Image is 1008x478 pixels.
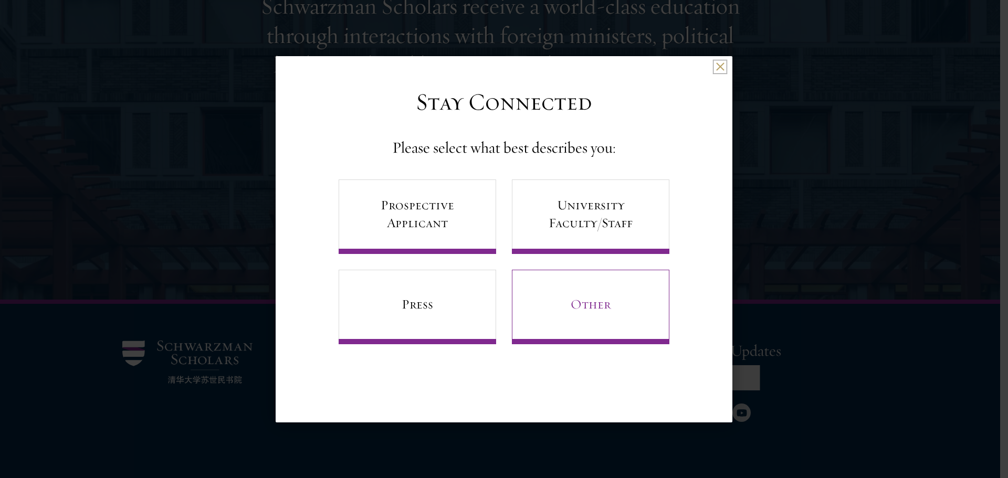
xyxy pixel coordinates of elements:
a: Other [512,270,669,344]
h3: Stay Connected [416,88,592,117]
a: Prospective Applicant [339,179,496,254]
h4: Please select what best describes you: [392,137,616,158]
a: University Faculty/Staff [512,179,669,254]
a: Press [339,270,496,344]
